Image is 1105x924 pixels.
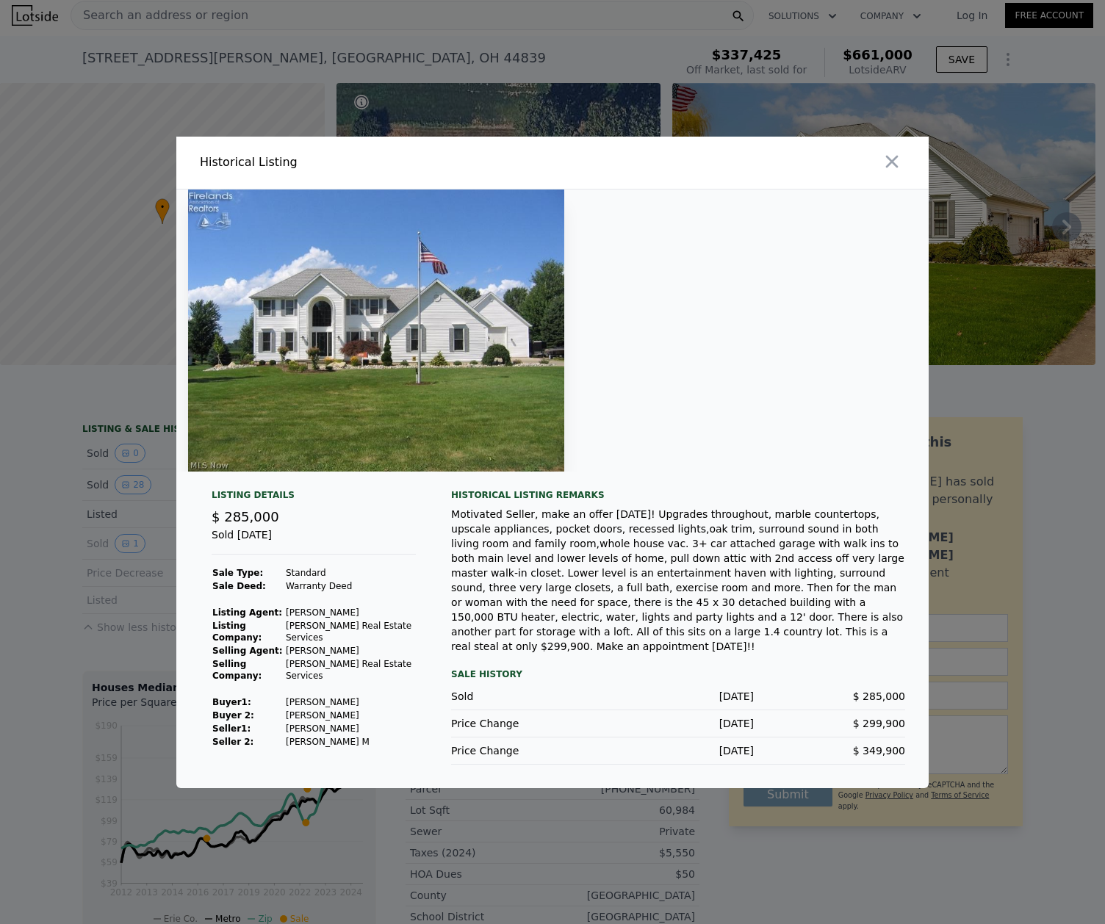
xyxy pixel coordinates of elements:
strong: Seller 2: [212,737,253,747]
strong: Buyer 2: [212,710,254,721]
td: [PERSON_NAME] [285,709,416,722]
td: [PERSON_NAME] Real Estate Services [285,619,416,644]
strong: Seller 1 : [212,723,251,734]
div: Motivated Seller, make an offer [DATE]! Upgrades throughout, marble countertops, upscale applianc... [451,507,905,654]
td: Standard [285,566,416,580]
div: Historical Listing [200,154,547,171]
td: Warranty Deed [285,580,416,593]
div: Price Change [451,743,602,758]
td: [PERSON_NAME] [285,722,416,735]
span: $ 285,000 [212,509,279,524]
div: Historical Listing remarks [451,489,905,501]
img: Property Img [188,190,564,472]
strong: Selling Company: [212,659,262,681]
td: [PERSON_NAME] [285,644,416,657]
div: Sold [451,689,602,704]
span: $ 285,000 [853,690,905,702]
div: Listing Details [212,489,416,507]
strong: Sale Deed: [212,581,266,591]
strong: Selling Agent: [212,646,283,656]
td: [PERSON_NAME] Real Estate Services [285,657,416,682]
td: [PERSON_NAME] [285,606,416,619]
strong: Sale Type: [212,568,263,578]
strong: Buyer 1 : [212,697,251,707]
div: Price Change [451,716,602,731]
div: Sold [DATE] [212,527,416,555]
strong: Listing Company: [212,621,262,643]
div: [DATE] [602,689,754,704]
td: [PERSON_NAME] [285,696,416,709]
span: $ 349,900 [853,745,905,757]
div: [DATE] [602,716,754,731]
div: Sale History [451,665,905,683]
span: $ 299,900 [853,718,905,729]
strong: Listing Agent: [212,607,282,618]
div: [DATE] [602,743,754,758]
td: [PERSON_NAME] M [285,735,416,748]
